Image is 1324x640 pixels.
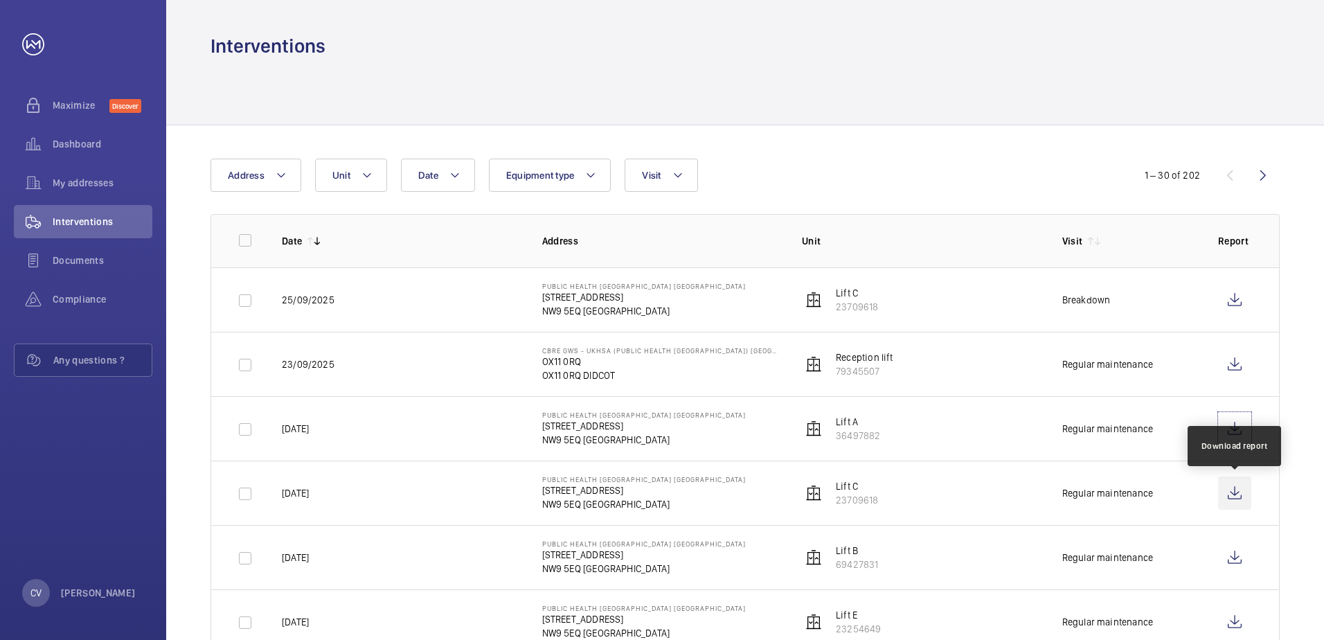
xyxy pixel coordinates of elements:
span: Interventions [53,215,152,229]
span: Date [418,170,438,181]
span: Any questions ? [53,353,152,367]
span: Maximize [53,98,109,112]
p: [DATE] [282,486,309,500]
p: Public Health [GEOGRAPHIC_DATA] [GEOGRAPHIC_DATA] [542,540,746,548]
span: Equipment type [506,170,575,181]
img: elevator.svg [805,356,822,373]
p: Public Health [GEOGRAPHIC_DATA] [GEOGRAPHIC_DATA] [542,282,746,290]
button: Date [401,159,475,192]
span: Discover [109,99,141,113]
div: 1 – 30 of 202 [1145,168,1200,182]
p: OX11 0RQ DIDCOT [542,368,780,382]
p: NW9 5EQ [GEOGRAPHIC_DATA] [542,562,746,576]
p: 23709618 [836,493,878,507]
p: [DATE] [282,422,309,436]
p: Lift E [836,608,881,622]
p: 69427831 [836,558,878,571]
span: Dashboard [53,137,152,151]
div: Regular maintenance [1062,615,1153,629]
p: Public Health [GEOGRAPHIC_DATA] [GEOGRAPHIC_DATA] [542,475,746,483]
p: 23254649 [836,622,881,636]
p: 36497882 [836,429,880,443]
div: Regular maintenance [1062,486,1153,500]
p: Public Health [GEOGRAPHIC_DATA] [GEOGRAPHIC_DATA] [542,604,746,612]
p: NW9 5EQ [GEOGRAPHIC_DATA] [542,497,746,511]
p: Report [1218,234,1251,248]
button: Equipment type [489,159,611,192]
p: CBRE GWS - UKHSA (Public Health [GEOGRAPHIC_DATA]) [GEOGRAPHIC_DATA] [542,346,780,355]
img: elevator.svg [805,420,822,437]
button: Visit [625,159,697,192]
p: Address [542,234,780,248]
span: Compliance [53,292,152,306]
h1: Interventions [211,33,325,59]
span: My addresses [53,176,152,190]
span: Address [228,170,265,181]
p: 23709618 [836,300,878,314]
p: [DATE] [282,551,309,565]
p: Lift A [836,415,880,429]
div: Breakdown [1062,293,1111,307]
p: 79345507 [836,364,893,378]
p: Public Health [GEOGRAPHIC_DATA] [GEOGRAPHIC_DATA] [542,411,746,419]
p: [PERSON_NAME] [61,586,136,600]
p: [STREET_ADDRESS] [542,419,746,433]
p: Lift B [836,544,878,558]
p: [STREET_ADDRESS] [542,483,746,497]
p: [DATE] [282,615,309,629]
p: Lift C [836,286,878,300]
p: [STREET_ADDRESS] [542,612,746,626]
p: OX11 0RQ [542,355,780,368]
p: CV [30,586,42,600]
p: 23/09/2025 [282,357,334,371]
p: Unit [802,234,1040,248]
p: [STREET_ADDRESS] [542,548,746,562]
button: Address [211,159,301,192]
p: NW9 5EQ [GEOGRAPHIC_DATA] [542,304,746,318]
img: elevator.svg [805,549,822,566]
p: Lift C [836,479,878,493]
p: [STREET_ADDRESS] [542,290,746,304]
img: elevator.svg [805,614,822,630]
span: Unit [332,170,350,181]
button: Unit [315,159,387,192]
p: Date [282,234,302,248]
p: Visit [1062,234,1083,248]
div: Regular maintenance [1062,357,1153,371]
img: elevator.svg [805,292,822,308]
div: Regular maintenance [1062,551,1153,565]
div: Regular maintenance [1062,422,1153,436]
span: Visit [642,170,661,181]
p: NW9 5EQ [GEOGRAPHIC_DATA] [542,626,746,640]
img: elevator.svg [805,485,822,501]
p: NW9 5EQ [GEOGRAPHIC_DATA] [542,433,746,447]
p: Reception lift [836,350,893,364]
span: Documents [53,254,152,267]
div: Download report [1201,440,1268,452]
p: 25/09/2025 [282,293,334,307]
